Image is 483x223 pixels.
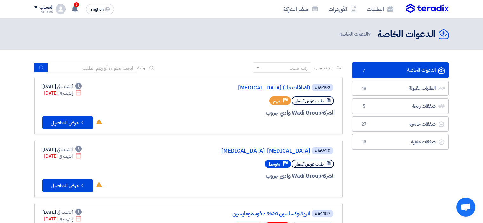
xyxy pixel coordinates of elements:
span: 5 [360,103,368,109]
h2: الدعوات الخاصة [377,28,435,41]
div: Wadi Group وادي جروب [182,172,335,180]
span: مهم [273,98,280,104]
span: 13 [360,139,368,145]
a: صفقات خاسرة27 [352,116,449,132]
a: الدعوات الخاصة7 [352,62,449,78]
span: 7 [368,30,371,37]
span: إنتهت في [59,153,72,160]
span: إنتهت في [59,90,72,96]
img: profile_test.png [56,4,66,14]
span: 7 [360,67,368,74]
span: بحث [137,64,145,71]
div: [DATE] [42,146,82,153]
span: 18 [360,85,368,92]
div: [DATE] [44,216,82,222]
span: إنتهت في [59,216,72,222]
div: [DATE] [44,90,82,96]
span: الشركة [321,172,335,180]
a: صفقات ملغية13 [352,134,449,150]
div: Open chat [456,198,475,217]
a: [MEDICAL_DATA] (اضافات ماء) [183,85,310,91]
a: الطلبات المقبولة18 [352,81,449,96]
button: عرض التفاصيل [42,179,93,192]
input: ابحث بعنوان أو رقم الطلب [48,63,137,73]
span: أنشئت في [57,83,72,90]
div: رتب حسب [289,65,308,72]
span: أنشئت في [57,146,72,153]
div: Kenavet [34,10,53,13]
span: الشركة [321,109,335,117]
div: [DATE] [42,83,82,90]
span: 27 [360,121,368,128]
button: English [86,4,114,14]
a: [MEDICAL_DATA]-[MEDICAL_DATA] [183,148,310,154]
div: [DATE] [42,209,82,216]
a: الطلبات [362,2,399,16]
a: انروفلوكساسين 20% - فوسفومايسين [183,211,310,217]
div: Wadi Group وادي جروب [182,109,335,117]
span: أنشئت في [57,209,72,216]
span: متوسط [269,161,280,167]
div: #69192 [315,86,330,90]
img: Teradix logo [406,4,449,13]
span: English [90,7,104,12]
div: #64187 [315,212,330,216]
a: الأوردرات [323,2,362,16]
button: عرض التفاصيل [42,116,93,129]
span: 6 [74,2,79,7]
span: رتب حسب [314,64,332,71]
span: الدعوات الخاصة [340,30,372,38]
span: طلب عرض أسعار [295,161,324,167]
span: طلب عرض أسعار [295,98,324,104]
a: ملف الشركة [278,2,323,16]
a: صفقات رابحة5 [352,98,449,114]
div: الحساب [39,5,53,10]
div: [DATE] [44,153,82,160]
div: #66520 [315,149,330,153]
